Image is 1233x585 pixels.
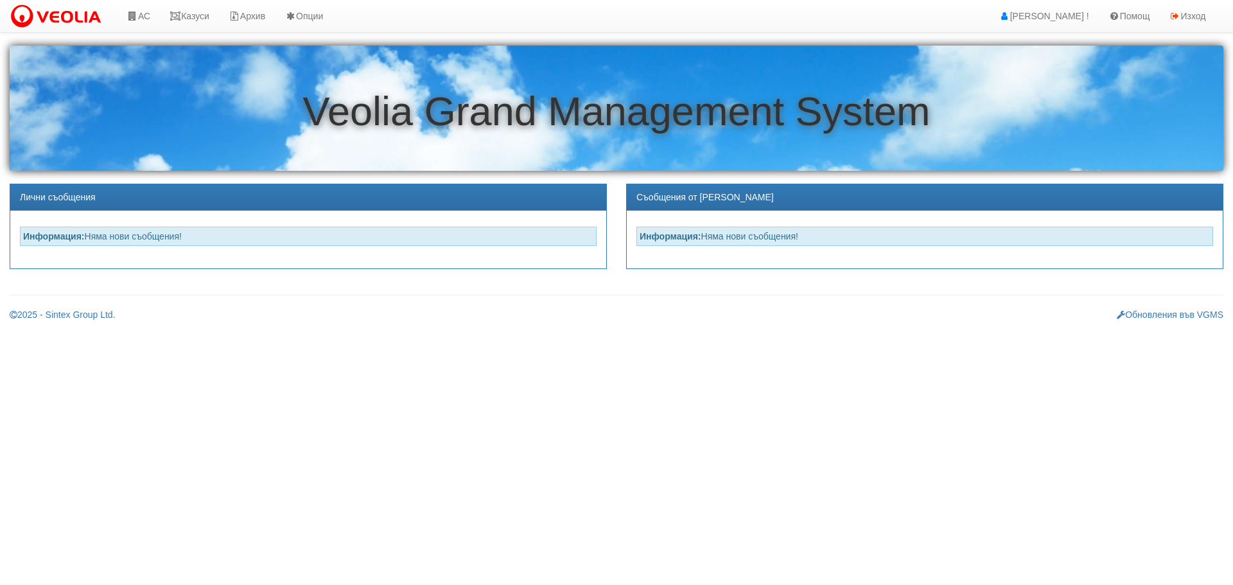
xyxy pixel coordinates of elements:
h1: Veolia Grand Management System [10,89,1223,134]
a: Обновления във VGMS [1117,310,1223,320]
img: VeoliaLogo.png [10,3,107,30]
strong: Информация: [640,231,701,241]
div: Няма нови съобщения! [636,227,1213,246]
div: Съобщения от [PERSON_NAME] [627,184,1223,211]
div: Лични съобщения [10,184,606,211]
strong: Информация: [23,231,85,241]
a: 2025 - Sintex Group Ltd. [10,310,116,320]
div: Няма нови съобщения! [20,227,597,246]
